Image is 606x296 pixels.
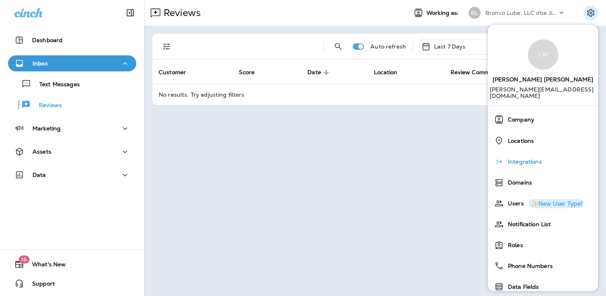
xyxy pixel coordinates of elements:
span: Date [307,69,321,76]
span: Working as: [426,10,461,16]
p: Dashboard [32,37,63,43]
p: Inbox [32,60,48,67]
button: Settings [584,6,598,20]
button: Search Reviews [330,39,346,55]
span: Company [504,116,534,123]
button: Text Messages [8,75,136,92]
a: Locations [491,132,595,149]
button: 16What's New [8,256,136,272]
button: Filters [159,39,175,55]
p: Reviews [31,102,62,109]
div: J W [528,39,558,70]
a: Company [491,112,595,128]
a: Users✨New User Type! [491,195,595,211]
p: Auto refresh [370,43,406,50]
span: Phone Numbers [504,263,553,270]
a: Domains [491,174,595,191]
span: Notification List [504,221,551,228]
button: Support [8,276,136,292]
span: Data Fields [504,284,539,290]
span: Review Comment [450,69,499,76]
p: Last 7 Days [434,43,466,50]
p: Reviews [160,7,201,19]
a: Phone Numbers [491,258,595,274]
button: Marketing [8,120,136,136]
button: Collapse Sidebar [119,5,141,21]
span: 16 [18,255,29,264]
span: Customer [159,69,186,76]
button: Domains [488,172,598,193]
button: Reviews [8,96,136,113]
p: [PERSON_NAME][EMAIL_ADDRESS][DOMAIN_NAME] [490,86,596,105]
button: Users✨New User Type! [488,193,598,214]
p: Marketing [32,125,61,132]
div: ✨New User Type! [531,201,582,207]
span: Score [239,69,255,76]
p: Bronco Lube, LLC dba Jiffy Lube [485,10,558,16]
span: Integrations [504,158,542,165]
span: What's New [24,261,66,271]
span: Support [24,280,55,290]
span: Location [374,69,408,76]
button: Phone Numbers [488,255,598,276]
span: Roles [504,242,523,249]
button: Company [488,109,598,130]
a: Roles [491,237,595,253]
button: Inbox [8,55,136,71]
span: Customer [159,69,196,76]
button: Roles [488,235,598,255]
button: Integrations [488,151,598,172]
span: Domains [504,179,532,186]
a: Data Fields [491,279,595,295]
p: Assets [32,148,51,155]
p: Data [32,172,46,178]
button: Dashboard [8,32,136,48]
a: Integrations [491,154,595,170]
span: Location [374,69,397,76]
a: Notification List [491,216,595,232]
td: No results. Try adjusting filters [152,84,598,105]
button: Data [8,167,136,183]
span: Users [504,200,524,207]
button: Notification List [488,214,598,235]
span: Review Comment [450,69,510,76]
span: Score [239,69,265,76]
a: J W[PERSON_NAME] [PERSON_NAME] [PERSON_NAME][EMAIL_ADDRESS][DOMAIN_NAME] [488,31,598,105]
p: Text Messages [31,81,80,89]
div: BL [469,7,481,19]
button: Assets [8,144,136,160]
button: ✨New User Type! [529,199,584,208]
span: [PERSON_NAME] [PERSON_NAME] [493,70,594,86]
span: Date [307,69,331,76]
button: Locations [488,130,598,151]
span: Locations [504,138,534,144]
